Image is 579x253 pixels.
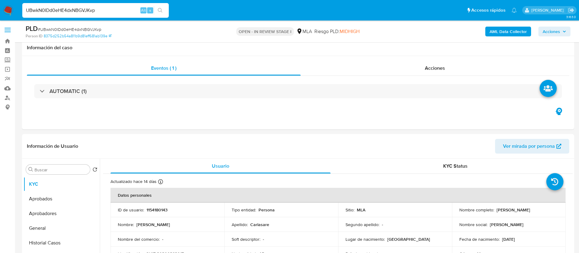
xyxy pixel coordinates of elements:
[495,139,569,154] button: Ver mirada por persona
[314,28,360,35] span: Riesgo PLD:
[503,139,555,154] span: Ver mirada por persona
[531,7,566,13] p: maria.acosta@mercadolibre.com
[346,236,385,242] p: Lugar de nacimiento :
[22,6,169,14] input: Buscar usuario o caso...
[27,143,78,149] h1: Información de Usuario
[154,6,166,15] button: search-icon
[568,7,574,13] a: Salir
[382,222,383,227] p: -
[490,27,527,36] b: AML Data Collector
[232,207,256,213] p: Tipo entidad :
[49,88,87,95] h3: AUTOMATIC (1)
[44,33,111,39] a: 8375d252b54a811b9d81eff681ab139e
[296,28,312,35] div: MLA
[250,222,269,227] p: Carlasare
[24,192,100,206] button: Aprobados
[512,8,517,13] a: Notificaciones
[212,162,229,169] span: Usuario
[24,206,100,221] button: Aprobadores
[346,222,379,227] p: Segundo apellido :
[490,222,523,227] p: [PERSON_NAME]
[263,236,264,242] p: -
[485,27,531,36] button: AML Data Collector
[151,65,176,72] span: Eventos ( 1 )
[443,162,468,169] span: KYC Status
[232,222,248,227] p: Apellido :
[425,65,445,72] span: Acciones
[26,24,38,33] b: PLD
[459,222,487,227] p: Nombre social :
[24,236,100,250] button: Historial Casos
[38,26,101,32] span: # UBwkN0IDd0eHE4dxNBGVJKvp
[543,27,560,36] span: Acciones
[27,45,569,51] h1: Información del caso
[346,207,354,213] p: Sitio :
[387,236,430,242] p: [GEOGRAPHIC_DATA]
[110,179,157,184] p: Actualizado hace 14 días
[34,167,88,173] input: Buscar
[28,167,33,172] button: Buscar
[24,221,100,236] button: General
[497,207,530,213] p: [PERSON_NAME]
[162,236,163,242] p: -
[118,222,134,227] p: Nombre :
[136,222,170,227] p: [PERSON_NAME]
[24,177,100,192] button: KYC
[357,207,365,213] p: MLA
[118,207,144,213] p: ID de usuario :
[471,7,505,13] span: Accesos rápidos
[502,236,515,242] p: [DATE]
[459,207,494,213] p: Nombre completo :
[118,236,160,242] p: Nombre del comercio :
[538,27,570,36] button: Acciones
[110,188,566,203] th: Datos personales
[259,207,275,213] p: Persona
[26,33,42,39] b: Person ID
[232,236,260,242] p: Soft descriptor :
[459,236,500,242] p: Fecha de nacimiento :
[340,28,360,35] span: MIDHIGH
[236,27,294,36] p: OPEN - IN REVIEW STAGE I
[147,207,168,213] p: 1154180143
[92,167,97,174] button: Volver al orden por defecto
[141,7,146,13] span: Alt
[149,7,151,13] span: s
[34,84,562,98] div: AUTOMATIC (1)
